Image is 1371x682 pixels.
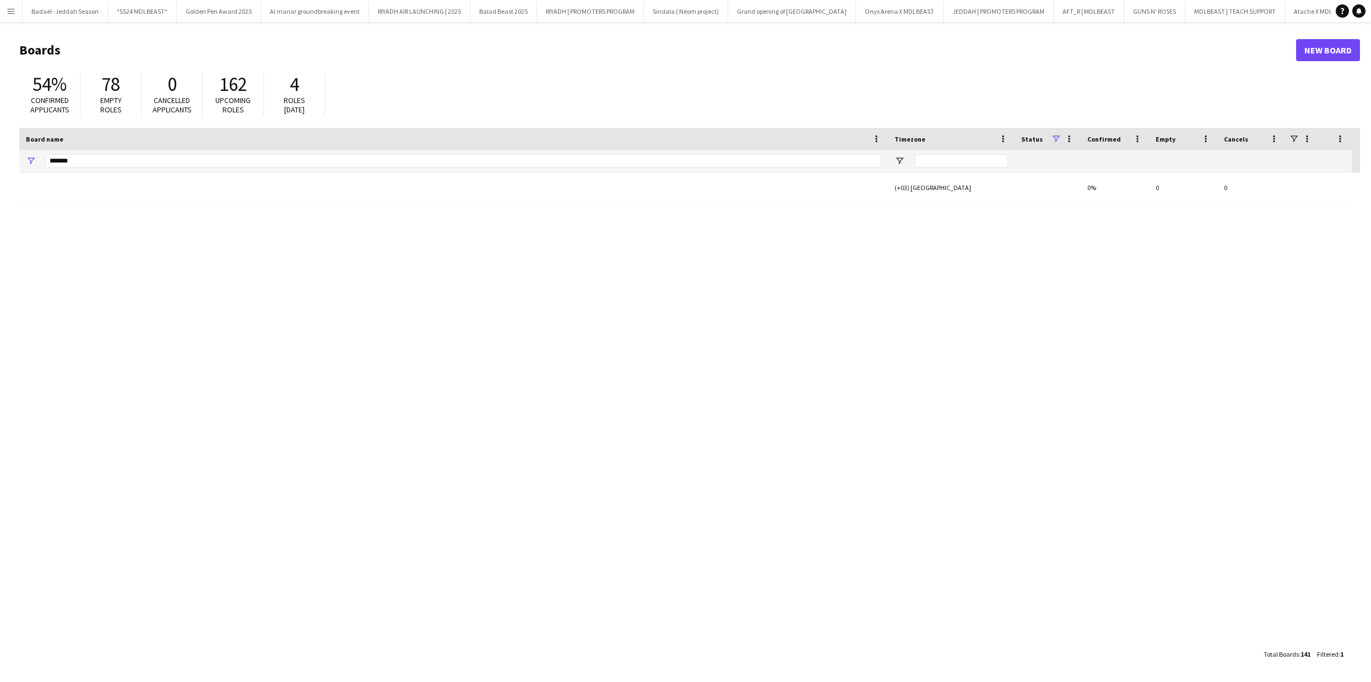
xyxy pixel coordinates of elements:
[1081,481,1149,511] div: 0%
[1124,1,1185,22] button: GUNS N' ROSES
[177,1,261,22] button: Golden Pen Award 2025
[1081,203,1149,234] div: 0%
[1149,203,1217,234] div: 0
[1340,650,1343,658] span: 1
[1149,419,1217,450] div: 0
[1087,135,1121,143] span: Confirmed
[261,1,369,22] button: Al manar groundbreaking event
[1149,481,1217,511] div: 0
[1149,512,1217,542] div: 0
[1021,135,1043,143] span: Status
[1149,604,1217,635] div: 0
[101,72,120,96] span: 78
[1217,419,1286,450] div: 0
[1149,327,1217,357] div: 0
[46,154,881,167] input: Board name Filter Input
[888,635,1015,665] div: (+03) [GEOGRAPHIC_DATA]
[1217,543,1286,573] div: 0
[1217,234,1286,264] div: 0
[100,95,122,115] span: Empty roles
[644,1,728,22] button: Sindala ( Neom project)
[1149,388,1217,419] div: 0
[1081,635,1149,665] div: 0%
[215,95,251,115] span: Upcoming roles
[108,1,177,22] button: *SS24 MDLBEAST*
[1054,1,1124,22] button: AFT_R | MDLBEAST
[1217,635,1286,665] div: 0
[1217,296,1286,326] div: 0
[1296,39,1360,61] a: New Board
[1149,296,1217,326] div: 0
[537,1,644,22] button: RIYADH | PROMOTERS PROGRAM
[1081,327,1149,357] div: 0%
[1285,1,1360,22] button: Atache X MDLBEAST
[1217,512,1286,542] div: 0
[888,203,1015,234] div: (+03) [GEOGRAPHIC_DATA]
[167,72,177,96] span: 0
[1149,450,1217,480] div: 0
[888,543,1015,573] div: (+03) [GEOGRAPHIC_DATA]
[914,154,1008,167] input: Timezone Filter Input
[1149,172,1217,203] div: 0
[1185,1,1285,22] button: MDLBEAST | TEACH SUPPORT
[888,265,1015,295] div: (+03) [GEOGRAPHIC_DATA]
[1156,135,1175,143] span: Empty
[888,296,1015,326] div: (+03) [GEOGRAPHIC_DATA]
[1149,234,1217,264] div: 0
[1081,172,1149,203] div: 0%
[1081,604,1149,635] div: 0%
[1217,481,1286,511] div: 0
[1149,265,1217,295] div: 0
[23,1,108,22] button: Badael -Jeddah Season
[1081,543,1149,573] div: 0%
[888,172,1015,203] div: (+03) [GEOGRAPHIC_DATA]
[1149,635,1217,665] div: 0
[1264,650,1299,658] span: Total Boards
[888,481,1015,511] div: (+03) [GEOGRAPHIC_DATA]
[219,72,247,96] span: 162
[888,388,1015,419] div: (+03) [GEOGRAPHIC_DATA]
[1149,543,1217,573] div: 0
[30,95,69,115] span: Confirmed applicants
[895,156,904,166] button: Open Filter Menu
[26,156,36,166] button: Open Filter Menu
[290,72,299,96] span: 4
[470,1,537,22] button: Balad Beast 2025
[1081,234,1149,264] div: 0%
[1081,265,1149,295] div: 0%
[32,72,67,96] span: 54%
[1217,358,1286,388] div: 0
[1081,296,1149,326] div: 0%
[1217,172,1286,203] div: 0
[1081,450,1149,480] div: 0%
[1081,512,1149,542] div: 0%
[1317,643,1343,665] div: :
[728,1,856,22] button: Grand opening of [GEOGRAPHIC_DATA]
[1149,573,1217,604] div: 0
[895,135,925,143] span: Timezone
[1300,650,1310,658] span: 141
[1217,573,1286,604] div: 0
[888,573,1015,604] div: (+03) [GEOGRAPHIC_DATA]
[1217,327,1286,357] div: 0
[26,135,63,143] span: Board name
[1217,265,1286,295] div: 0
[1217,203,1286,234] div: 0
[1081,388,1149,419] div: 0%
[888,604,1015,635] div: (+03) [GEOGRAPHIC_DATA]
[888,419,1015,450] div: (+03) [GEOGRAPHIC_DATA]
[284,95,305,115] span: Roles [DATE]
[1149,358,1217,388] div: 0
[888,327,1015,357] div: (+03) [GEOGRAPHIC_DATA]
[944,1,1054,22] button: JEDDAH | PROMOTERS PROGRAM
[1217,450,1286,480] div: 0
[369,1,470,22] button: RIYADH AIR LAUNCHING | 2025
[19,42,1296,58] h1: Boards
[153,95,192,115] span: Cancelled applicants
[1081,573,1149,604] div: 0%
[1217,604,1286,635] div: 0
[1081,358,1149,388] div: 0%
[856,1,944,22] button: Onyx Arena X MDLBEAST
[888,512,1015,542] div: (+03) [GEOGRAPHIC_DATA]
[888,358,1015,388] div: (+03) [GEOGRAPHIC_DATA]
